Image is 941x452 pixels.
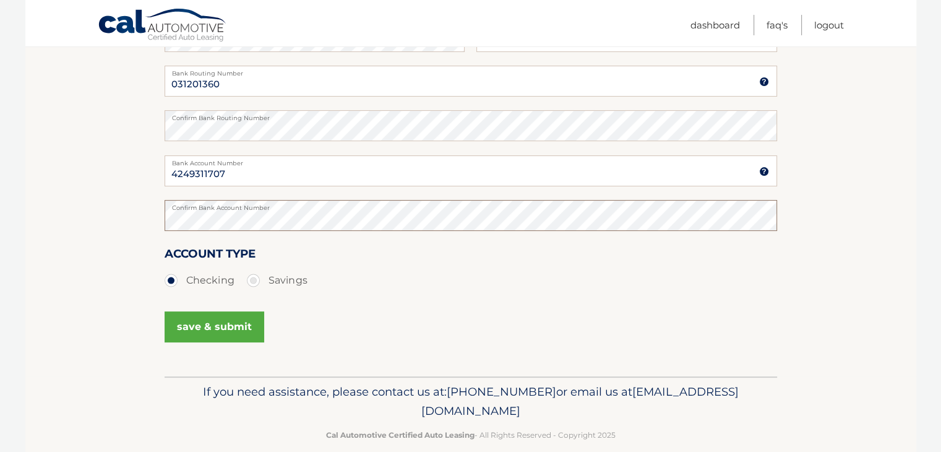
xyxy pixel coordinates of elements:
[173,428,769,441] p: - All Rights Reserved - Copyright 2025
[326,430,475,440] strong: Cal Automotive Certified Auto Leasing
[165,110,777,120] label: Confirm Bank Routing Number
[98,8,228,44] a: Cal Automotive
[165,200,777,210] label: Confirm Bank Account Number
[165,155,777,165] label: Bank Account Number
[247,268,307,293] label: Savings
[173,382,769,422] p: If you need assistance, please contact us at: or email us at
[759,167,769,176] img: tooltip.svg
[165,66,777,76] label: Bank Routing Number
[767,15,788,35] a: FAQ's
[759,77,769,87] img: tooltip.svg
[447,385,556,399] span: [PHONE_NUMBER]
[690,15,740,35] a: Dashboard
[165,311,264,342] button: save & submit
[165,155,777,186] input: Bank Account Number
[165,245,256,267] label: Account Type
[814,15,844,35] a: Logout
[165,268,234,293] label: Checking
[165,66,777,97] input: Bank Routing Number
